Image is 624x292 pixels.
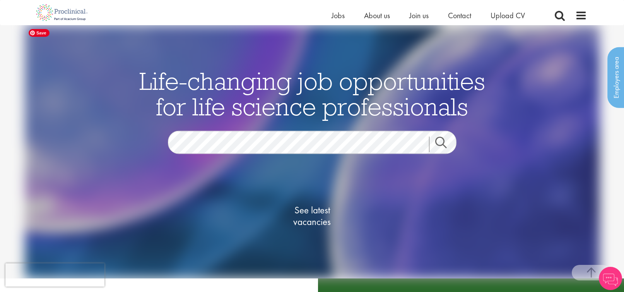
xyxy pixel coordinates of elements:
[5,263,104,287] iframe: reCAPTCHA
[332,10,345,21] a: Jobs
[29,29,50,37] span: Save
[491,10,525,21] a: Upload CV
[25,25,600,278] img: candidate home
[274,204,351,227] span: See latest vacancies
[364,10,390,21] a: About us
[599,267,622,290] img: Chatbot
[139,65,485,122] span: Life-changing job opportunities for life science professionals
[409,10,429,21] a: Join us
[448,10,471,21] a: Contact
[429,136,462,152] a: Job search submit button
[274,173,351,258] a: See latestvacancies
